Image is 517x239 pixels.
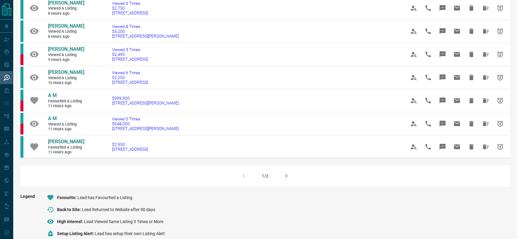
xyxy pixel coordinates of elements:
[20,20,23,42] div: condos.ca
[479,24,493,38] span: Hide All from Naffy Ordinario
[57,219,84,224] span: High Interest
[450,140,464,154] span: Email
[84,219,163,224] span: Lead Viewed Same Listing 3 Times or More
[450,116,464,131] span: Email
[48,69,84,75] span: [PERSON_NAME]
[479,93,493,108] span: Hide All from A M
[57,231,95,236] span: Setup Listing Alert
[479,70,493,85] span: Hide All from Minsu Kwon
[48,150,84,155] span: 11 hours ago
[48,46,84,52] span: [PERSON_NAME]
[112,121,179,126] span: $648,000
[112,24,179,38] a: Viewed 8 Times$3,200[STREET_ADDRESS][PERSON_NAME]
[450,47,464,62] span: Email
[112,24,179,29] span: Viewed 8 Times
[112,1,148,15] a: Viewed 3 Times$2,750[STREET_ADDRESS]
[48,122,84,127] span: Viewed a Listing
[48,92,84,99] a: A M
[112,96,179,101] span: $999,900
[262,174,268,178] div: 1/2
[112,1,148,6] span: Viewed 3 Times
[493,140,507,154] span: Snooze
[435,93,450,108] span: Message
[435,70,450,85] span: Message
[20,67,23,88] div: condos.ca
[435,116,450,131] span: Message
[464,93,479,108] span: Hide
[112,70,148,85] a: Viewed 6 Times$2,250[STREET_ADDRESS]
[112,80,148,85] span: [STREET_ADDRESS]
[57,207,82,212] span: Back to Site
[48,11,84,16] span: 8 hours ago
[450,93,464,108] span: Email
[479,116,493,131] span: Hide All from A M
[48,139,84,144] span: [PERSON_NAME]
[421,140,435,154] span: Call
[20,136,23,158] div: condos.ca
[493,93,507,108] span: Snooze
[112,116,179,131] a: Viewed 5 Times$648,000[STREET_ADDRESS][PERSON_NAME]
[48,34,84,39] span: 8 hours ago
[48,23,84,29] a: [PERSON_NAME]
[112,96,179,105] a: $999,900[STREET_ADDRESS][PERSON_NAME]
[48,139,84,145] a: [PERSON_NAME]
[450,1,464,15] span: Email
[421,1,435,15] span: Call
[48,69,84,76] a: [PERSON_NAME]
[464,47,479,62] span: Hide
[421,24,435,38] span: Call
[82,207,155,212] span: Lead Returned to Website after 90 days
[77,195,132,200] span: Lead has Favourited a Listing
[407,93,421,108] span: View Profile
[464,116,479,131] span: Hide
[479,47,493,62] span: Hide All from Alanna Bonaparte
[407,140,421,154] span: View Profile
[112,142,148,147] span: $2,950
[112,52,148,57] span: $2,495
[20,101,23,111] div: property.ca
[48,57,84,62] span: 9 hours ago
[112,47,148,52] span: Viewed 3 Times
[464,140,479,154] span: Hide
[20,54,23,65] div: property.ca
[112,34,179,38] span: [STREET_ADDRESS][PERSON_NAME]
[493,24,507,38] span: Snooze
[48,80,84,86] span: 10 hours ago
[493,70,507,85] span: Snooze
[48,127,84,132] span: 11 hours ago
[112,57,148,62] span: [STREET_ADDRESS]
[421,47,435,62] span: Call
[112,147,148,152] span: [STREET_ADDRESS]
[435,47,450,62] span: Message
[48,53,84,58] span: Viewed a Listing
[421,93,435,108] span: Call
[112,47,148,62] a: Viewed 3 Times$2,495[STREET_ADDRESS]
[20,124,23,135] div: property.ca
[112,70,148,75] span: Viewed 6 Times
[48,29,84,34] span: Viewed a Listing
[48,76,84,81] span: Viewed a Listing
[479,1,493,15] span: Hide All from Naffy Ordinario
[112,126,179,131] span: [STREET_ADDRESS][PERSON_NAME]
[112,142,148,152] a: $2,950[STREET_ADDRESS]
[407,47,421,62] span: View Profile
[493,1,507,15] span: Snooze
[450,24,464,38] span: Email
[479,140,493,154] span: Hide All from Emily Chong
[493,116,507,131] span: Snooze
[20,90,23,101] div: condos.ca
[421,70,435,85] span: Call
[407,24,421,38] span: View Profile
[48,116,57,121] span: A M
[450,70,464,85] span: Email
[435,24,450,38] span: Message
[48,145,84,150] span: Favourited a Listing
[112,6,148,11] span: $2,750
[407,70,421,85] span: View Profile
[48,104,84,109] span: 11 hours ago
[48,92,57,98] span: A M
[57,195,77,200] span: Favourite
[20,113,23,124] div: condos.ca
[464,24,479,38] span: Hide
